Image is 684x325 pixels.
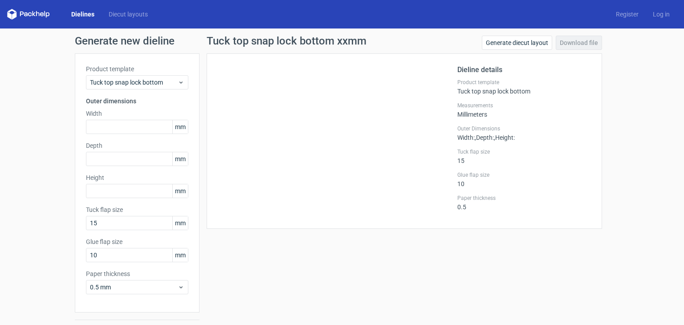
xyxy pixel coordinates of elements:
a: Diecut layouts [102,10,155,19]
a: Dielines [64,10,102,19]
span: mm [172,216,188,230]
span: 0.5 mm [90,283,178,292]
span: mm [172,184,188,198]
span: mm [172,120,188,134]
h2: Dieline details [457,65,591,75]
label: Width [86,109,188,118]
label: Product template [457,79,591,86]
label: Product template [86,65,188,73]
div: 0.5 [457,195,591,211]
a: Register [609,10,646,19]
label: Paper thickness [86,269,188,278]
span: mm [172,248,188,262]
label: Tuck flap size [86,205,188,214]
span: , Depth : [475,134,494,141]
label: Outer Dimensions [457,125,591,132]
h1: Generate new dieline [75,36,609,46]
label: Tuck flap size [457,148,591,155]
a: Log in [646,10,677,19]
div: 15 [457,148,591,164]
span: , Height : [494,134,515,141]
label: Glue flap size [457,171,591,179]
span: Tuck top snap lock bottom [90,78,178,87]
h1: Tuck top snap lock bottom xxmm [207,36,366,46]
div: Millimeters [457,102,591,118]
div: 10 [457,171,591,187]
label: Height [86,173,188,182]
label: Paper thickness [457,195,591,202]
span: Width : [457,134,475,141]
div: Tuck top snap lock bottom [457,79,591,95]
h3: Outer dimensions [86,97,188,106]
a: Generate diecut layout [482,36,552,50]
label: Measurements [457,102,591,109]
span: mm [172,152,188,166]
label: Depth [86,141,188,150]
label: Glue flap size [86,237,188,246]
